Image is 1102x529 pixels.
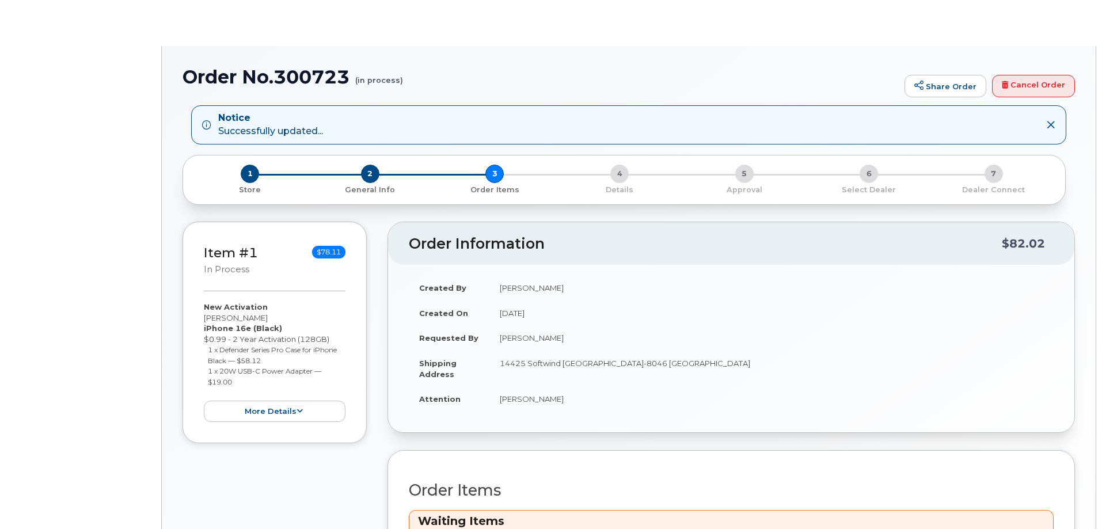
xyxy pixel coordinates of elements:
[992,75,1075,98] a: Cancel Order
[419,394,461,404] strong: Attention
[204,401,345,422] button: more details
[204,324,282,333] strong: iPhone 16e (Black)
[409,236,1002,252] h2: Order Information
[183,67,899,87] h1: Order No.300723
[1002,233,1045,254] div: $82.02
[419,359,457,379] strong: Shipping Address
[361,165,379,183] span: 2
[418,513,1044,529] h3: Waiting Items
[192,183,308,195] a: 1 Store
[218,112,323,125] strong: Notice
[355,67,403,85] small: (in process)
[204,264,249,275] small: in process
[218,112,323,138] div: Successfully updated...
[208,367,321,386] small: 1 x 20W USB-C Power Adapter — $19.00
[419,333,478,342] strong: Requested By
[208,345,337,365] small: 1 x Defender Series Pro Case for iPhone Black — $58.12
[905,75,986,98] a: Share Order
[489,386,1054,412] td: [PERSON_NAME]
[489,351,1054,386] td: 14425 Softwind [GEOGRAPHIC_DATA]-8046 [GEOGRAPHIC_DATA]
[241,165,259,183] span: 1
[419,309,468,318] strong: Created On
[409,482,1054,499] h2: Order Items
[312,246,345,258] span: $78.11
[313,185,428,195] p: General Info
[197,185,303,195] p: Store
[308,183,433,195] a: 2 General Info
[489,325,1054,351] td: [PERSON_NAME]
[204,302,268,311] strong: New Activation
[204,302,345,422] div: [PERSON_NAME] $0.99 - 2 Year Activation (128GB)
[419,283,466,292] strong: Created By
[489,300,1054,326] td: [DATE]
[489,275,1054,300] td: [PERSON_NAME]
[204,245,258,261] a: Item #1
